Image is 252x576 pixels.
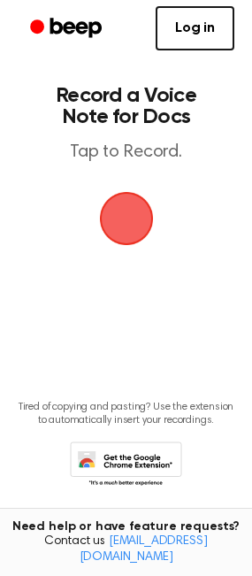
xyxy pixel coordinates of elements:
a: [EMAIL_ADDRESS][DOMAIN_NAME] [80,535,208,564]
span: Contact us [11,534,241,565]
p: Tired of copying and pasting? Use the extension to automatically insert your recordings. [14,401,238,427]
a: Beep [18,12,118,46]
img: Beep Logo [100,192,153,245]
p: Tap to Record. [32,142,220,164]
h1: Record a Voice Note for Docs [32,85,220,127]
a: Log in [156,6,234,50]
